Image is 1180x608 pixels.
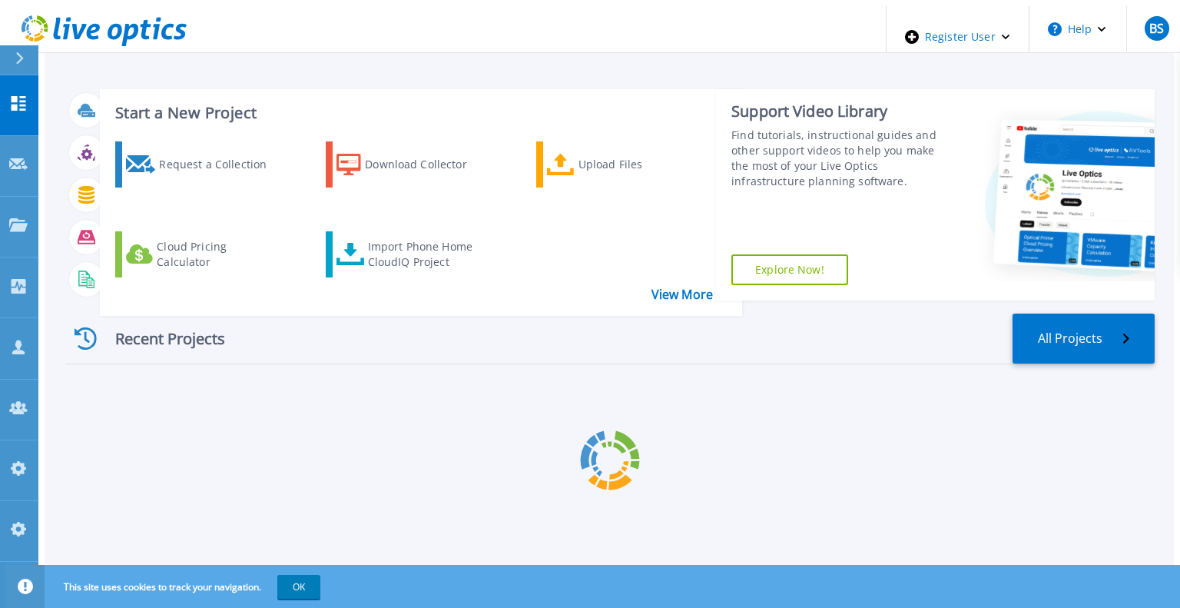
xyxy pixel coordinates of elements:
div: Register User [887,6,1029,68]
div: Support Video Library [731,101,952,121]
h3: Start a New Project [115,105,722,121]
a: Explore Now! [731,254,848,285]
a: Upload Files [536,141,722,188]
div: Find tutorials, instructional guides and other support videos to help you make the most of your L... [731,128,952,189]
button: Help [1029,6,1125,52]
div: Upload Files [578,145,701,184]
a: Cloud Pricing Calculator [115,231,301,277]
span: BS [1149,22,1164,35]
a: Download Collector [326,141,512,188]
button: OK [277,575,320,599]
div: Cloud Pricing Calculator [157,235,280,274]
a: Request a Collection [115,141,301,188]
div: Download Collector [365,145,488,184]
div: Request a Collection [159,145,282,184]
div: Import Phone Home CloudIQ Project [368,235,491,274]
div: Recent Projects [65,320,250,357]
a: View More [651,287,723,302]
a: All Projects [1013,314,1155,364]
span: This site uses cookies to track your navigation. [48,575,320,599]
